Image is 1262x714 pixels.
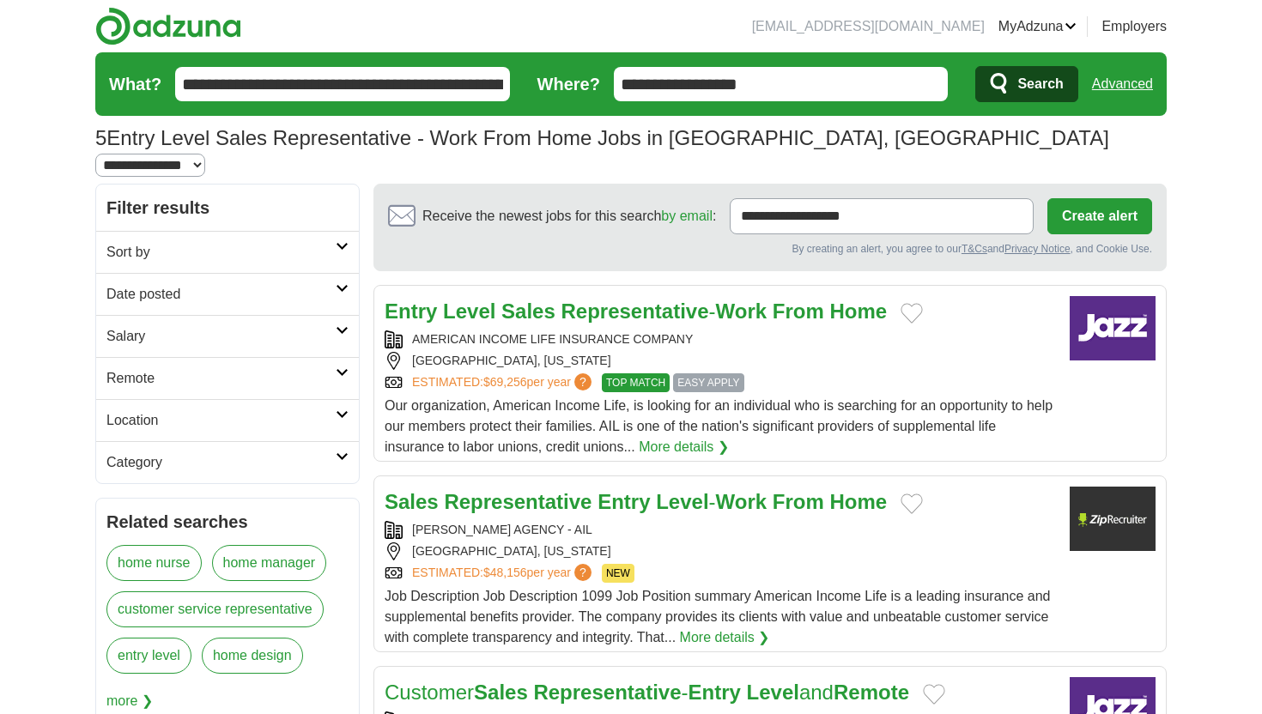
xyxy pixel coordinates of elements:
[385,521,1056,539] div: [PERSON_NAME] AGENCY - AIL
[773,300,824,323] strong: From
[95,123,106,154] span: 5
[689,681,741,704] strong: Entry
[385,330,1056,348] div: AMERICAN INCOME LIFE INSURANCE COMPANY
[1004,243,1071,255] a: Privacy Notice
[106,638,191,674] a: entry level
[829,490,887,513] strong: Home
[412,373,595,392] a: ESTIMATED:$69,256per year?
[96,357,359,399] a: Remote
[1101,16,1167,37] a: Employers
[834,681,909,704] strong: Remote
[962,243,987,255] a: T&Cs
[106,284,336,305] h2: Date posted
[106,452,336,473] h2: Category
[388,241,1152,257] div: By creating an alert, you agree to our and , and Cookie Use.
[1070,487,1156,551] img: Company logo
[422,206,716,227] span: Receive the newest jobs for this search :
[96,231,359,273] a: Sort by
[537,71,600,97] label: Where?
[533,681,681,704] strong: Representative
[95,126,1109,149] h1: Entry Level Sales Representative - Work From Home Jobs in [GEOGRAPHIC_DATA], [GEOGRAPHIC_DATA]
[444,490,592,513] strong: Representative
[106,509,349,535] h2: Related searches
[212,545,327,581] a: home manager
[202,638,303,674] a: home design
[602,564,634,583] span: NEW
[661,209,713,223] a: by email
[923,684,945,705] button: Add to favorite jobs
[109,71,161,97] label: What?
[474,681,528,704] strong: Sales
[574,373,592,390] span: ?
[106,242,336,263] h2: Sort by
[95,7,241,45] img: Adzuna logo
[656,490,708,513] strong: Level
[602,373,670,392] span: TOP MATCH
[96,185,359,231] h2: Filter results
[773,490,824,513] strong: From
[385,490,887,513] a: Sales Representative Entry Level-Work From Home
[752,16,985,37] li: [EMAIL_ADDRESS][DOMAIN_NAME]
[106,410,336,431] h2: Location
[1017,67,1063,101] span: Search
[901,303,923,324] button: Add to favorite jobs
[716,490,768,513] strong: Work
[385,300,887,323] a: Entry Level Sales Representative-Work From Home
[106,591,324,627] a: customer service representative
[1070,296,1156,360] img: Company logo
[412,564,595,583] a: ESTIMATED:$48,156per year?
[901,493,923,514] button: Add to favorite jobs
[385,681,909,704] a: CustomerSales Representative-Entry LevelandRemote
[385,352,1056,370] div: [GEOGRAPHIC_DATA], [US_STATE]
[829,300,887,323] strong: Home
[716,300,768,323] strong: Work
[747,681,799,704] strong: Level
[574,564,592,581] span: ?
[385,589,1051,644] span: Job Description Job Description 1099 Job Position summary American Income Life is a leading insur...
[96,441,359,483] a: Category
[501,300,555,323] strong: Sales
[561,300,708,323] strong: Representative
[673,373,743,392] span: EASY APPLY
[1092,67,1153,101] a: Advanced
[998,16,1077,37] a: MyAdzuna
[598,490,650,513] strong: Entry
[443,300,495,323] strong: Level
[639,437,729,457] a: More details ❯
[1047,198,1152,234] button: Create alert
[385,398,1053,454] span: Our organization, American Income Life, is looking for an individual who is searching for an oppo...
[96,399,359,441] a: Location
[385,542,1056,560] div: [GEOGRAPHIC_DATA], [US_STATE]
[975,66,1077,102] button: Search
[96,273,359,315] a: Date posted
[106,368,336,389] h2: Remote
[680,627,770,648] a: More details ❯
[106,326,336,347] h2: Salary
[96,315,359,357] a: Salary
[483,566,527,579] span: $48,156
[483,375,527,389] span: $69,256
[385,490,439,513] strong: Sales
[106,545,202,581] a: home nurse
[385,300,437,323] strong: Entry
